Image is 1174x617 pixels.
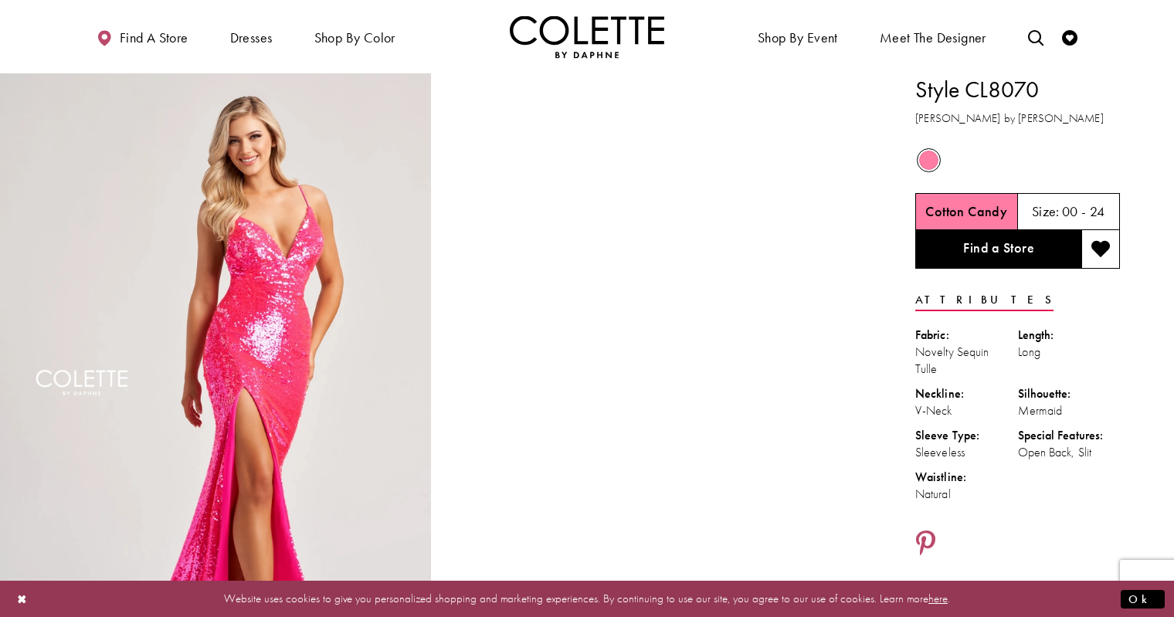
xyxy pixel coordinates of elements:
[226,15,277,58] span: Dresses
[915,230,1081,269] a: Find a Store
[915,427,1018,444] div: Sleeve Type:
[925,204,1007,219] h5: Chosen color
[1018,444,1121,461] div: Open Back, Slit
[928,591,948,606] a: here
[915,73,1120,106] h1: Style CL8070
[915,147,942,174] div: Cotton Candy
[915,110,1120,127] h3: [PERSON_NAME] by [PERSON_NAME]
[1121,589,1165,609] button: Submit Dialog
[915,530,936,559] a: Share using Pinterest - Opens in new tab
[510,15,664,58] a: Visit Home Page
[93,15,192,58] a: Find a store
[915,344,1018,378] div: Novelty Sequin Tulle
[1018,385,1121,402] div: Silhouette:
[9,585,36,612] button: Close Dialog
[915,289,1054,311] a: Attributes
[915,486,1018,503] div: Natural
[1024,15,1047,58] a: Toggle search
[1018,344,1121,361] div: Long
[915,402,1018,419] div: V-Neck
[1018,402,1121,419] div: Mermaid
[1058,15,1081,58] a: Check Wishlist
[915,146,1120,175] div: Product color controls state depends on size chosen
[915,385,1018,402] div: Neckline:
[876,15,990,58] a: Meet the designer
[314,30,395,46] span: Shop by color
[1081,230,1120,269] button: Add to wishlist
[120,30,188,46] span: Find a store
[111,588,1063,609] p: Website uses cookies to give you personalized shopping and marketing experiences. By continuing t...
[230,30,273,46] span: Dresses
[1032,202,1060,220] span: Size:
[1062,204,1105,219] h5: 00 - 24
[1018,427,1121,444] div: Special Features:
[510,15,664,58] img: Colette by Daphne
[880,30,986,46] span: Meet the designer
[754,15,842,58] span: Shop By Event
[439,73,870,289] video: Style CL8070 Colette by Daphne #1 autoplay loop mute video
[915,469,1018,486] div: Waistline:
[1018,327,1121,344] div: Length:
[915,444,1018,461] div: Sleeveless
[758,30,838,46] span: Shop By Event
[915,327,1018,344] div: Fabric:
[310,15,399,58] span: Shop by color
